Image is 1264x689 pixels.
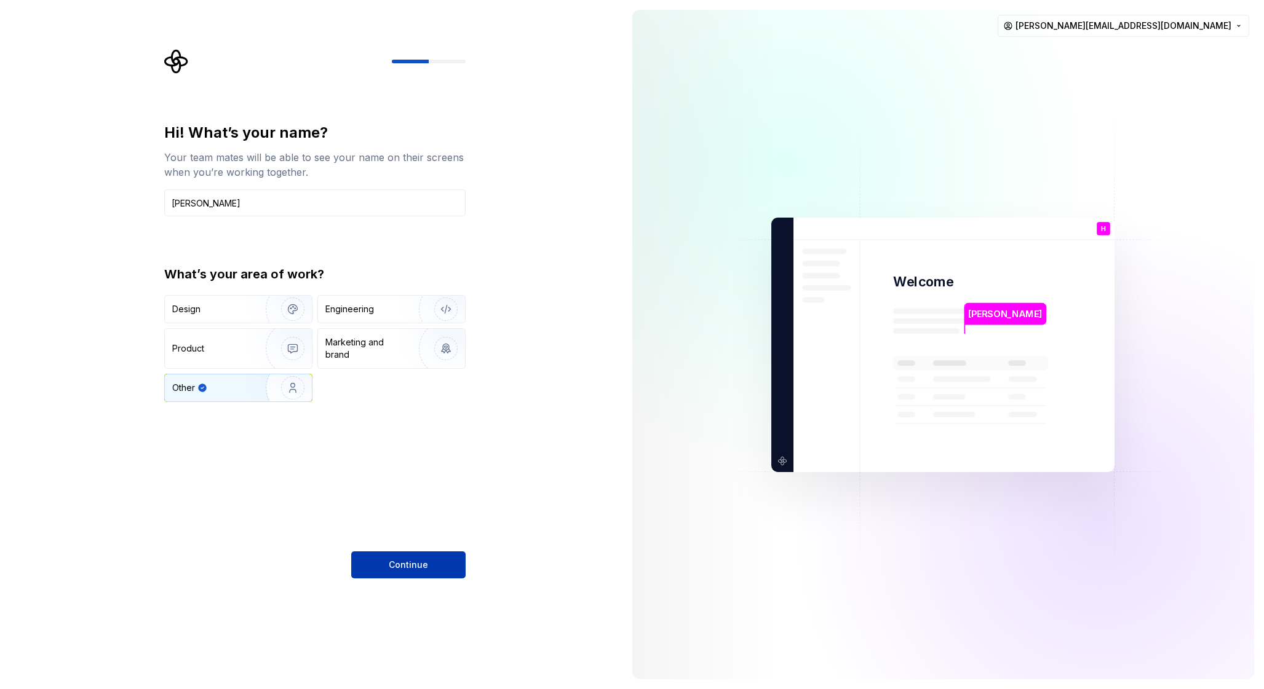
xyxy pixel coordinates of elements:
div: What’s your area of work? [164,266,466,283]
span: [PERSON_NAME][EMAIL_ADDRESS][DOMAIN_NAME] [1016,20,1231,32]
svg: Supernova Logo [164,49,189,74]
button: Continue [351,551,466,578]
p: [PERSON_NAME] [969,307,1043,320]
div: Hi! What’s your name? [164,123,466,143]
div: Your team mates will be able to see your name on their screens when you’re working together. [164,150,466,179]
span: Continue [389,559,428,571]
div: Other [172,382,195,394]
div: Product [172,342,204,355]
div: Design [172,303,201,315]
input: Han Solo [164,189,466,216]
div: Marketing and brand [325,336,408,361]
p: H [1101,225,1106,232]
button: [PERSON_NAME][EMAIL_ADDRESS][DOMAIN_NAME] [998,15,1249,37]
p: Welcome [893,273,953,291]
div: Engineering [325,303,374,315]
